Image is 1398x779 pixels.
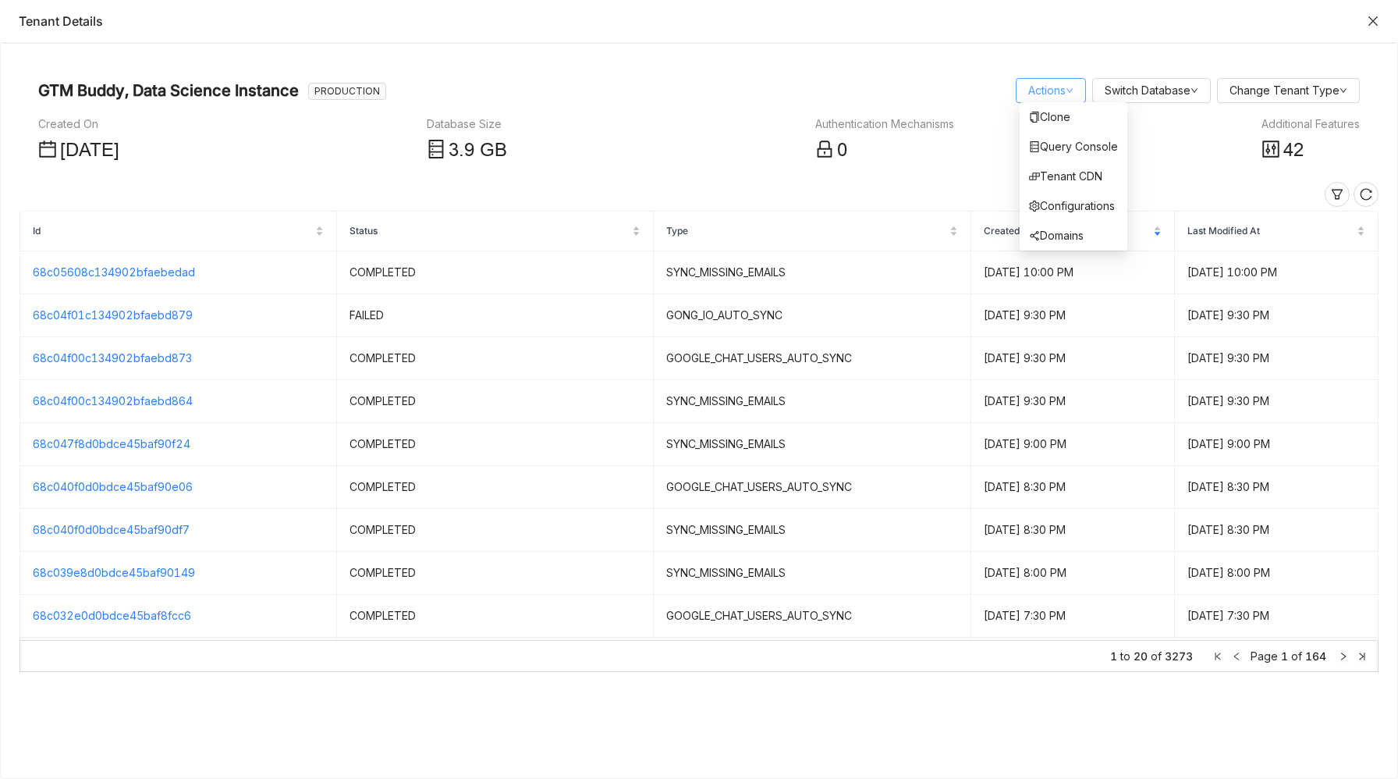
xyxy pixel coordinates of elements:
td: [DATE] 9:30 PM [1175,380,1378,423]
td: [DATE] 8:00 PM [1175,552,1378,595]
td: [DATE] 9:30 PM [1175,294,1378,337]
td: [DATE] 9:30 PM [1175,337,1378,380]
a: Tenant CDN [1029,169,1102,183]
a: 68c04f00c134902bfaebd864 [33,394,193,407]
button: Actions [1016,78,1086,103]
td: [DATE] 8:30 PM [1175,509,1378,552]
span: 3273 [1165,648,1193,665]
td: COMPLETED [337,251,654,294]
td: [DATE] 9:00 PM [971,423,1175,466]
a: 68c05608c134902bfaebedad [33,265,195,279]
td: GOOGLE_CHAT_USERS_AUTO_SYNC [654,466,970,509]
span: to [1120,648,1130,665]
td: [DATE] 7:30 PM [971,638,1175,681]
span: 20 [1134,648,1148,665]
td: [DATE] 7:30 PM [1175,638,1378,681]
td: SYNC_MISSING_EMAILS [654,552,970,595]
a: 68c040f0d0bdce45baf90e06 [33,480,193,493]
td: COMPLETED [337,380,654,423]
button: Change Tenant Type [1217,78,1360,103]
span: 1 [1281,649,1288,663]
td: COMPLETED [337,638,654,681]
div: Created On [38,116,119,133]
td: SYNC_MISSING_EMAILS [654,251,970,294]
nz-tag: PRODUCTION [308,83,386,100]
span: 164 [1305,649,1326,663]
span: 42 [1283,140,1304,161]
div: Authentication Mechanisms [815,116,954,133]
span: [DATE] [60,140,119,161]
a: 68c032e0d0bdce45baf8fcc6 [33,609,191,622]
span: Page [1251,649,1278,663]
td: [DATE] 8:00 PM [971,552,1175,595]
td: [DATE] 8:30 PM [971,509,1175,552]
span: 3 [449,140,459,161]
a: 68c047f8d0bdce45baf90f24 [33,437,190,450]
a: Clone [1029,110,1070,123]
td: [DATE] 8:30 PM [971,466,1175,509]
td: [DATE] 10:00 PM [1175,251,1378,294]
td: [DATE] 10:00 PM [971,251,1175,294]
td: SYNC_MISSING_EMAILS [654,509,970,552]
a: Domains [1029,229,1084,242]
td: COMPLETED [337,423,654,466]
a: 68c04f01c134902bfaebd879 [33,308,193,322]
div: Database Size [427,116,507,133]
div: Additional Features [1261,116,1360,133]
a: Query Console [1029,140,1118,153]
td: FAILED [337,294,654,337]
td: [DATE] 9:30 PM [971,294,1175,337]
td: COMPLETED [337,466,654,509]
span: 1 [1110,648,1117,665]
td: [DATE] 7:30 PM [971,595,1175,638]
td: [DATE] 7:30 PM [1175,595,1378,638]
td: SYNC_MISSING_EMAILS [654,423,970,466]
td: SYNC_MISSING_EMAILS [654,380,970,423]
nz-page-header-title: GTM Buddy, Data Science Instance [38,78,299,103]
td: [DATE] 8:30 PM [1175,466,1378,509]
td: GOOGLE_CHAT_USERS_AUTO_SYNC [654,337,970,380]
td: [DATE] 9:30 PM [971,337,1175,380]
td: GOOGLE_CHAT_USERS_AUTO_SYNC [654,595,970,638]
span: 0 [837,140,847,161]
a: 68c040f0d0bdce45baf90df7 [33,523,190,536]
td: COMPLETED [337,595,654,638]
td: COMPLETED [337,552,654,595]
span: .9 GB [459,140,507,161]
td: [DATE] 9:00 PM [1175,423,1378,466]
a: 68c04f00c134902bfaebd873 [33,351,192,365]
td: GONG_IO_AUTO_SYNC [654,294,970,337]
td: COMPLETED [337,337,654,380]
div: Tenant Details [19,12,1359,30]
td: COMPLETED [337,509,654,552]
a: Actions [1028,84,1073,97]
a: 68c039e8d0bdce45baf90149 [33,566,195,579]
td: [DATE] 9:30 PM [971,380,1175,423]
a: Configurations [1029,199,1115,212]
a: Switch Database [1105,84,1198,97]
td: SYNC_MISSING_EMAILS [654,638,970,681]
span: of [1291,649,1302,663]
button: Switch Database [1092,78,1211,103]
span: of [1151,648,1162,665]
a: Change Tenant Type [1229,84,1347,97]
button: Close [1367,15,1379,27]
